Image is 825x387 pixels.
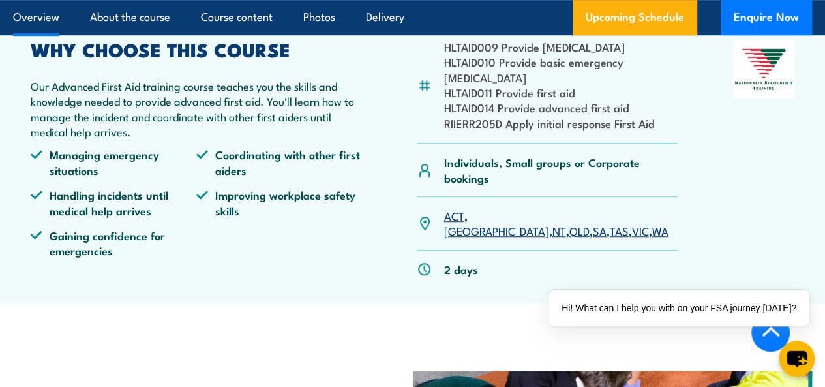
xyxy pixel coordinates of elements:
div: Hi! What can I help you with on your FSA journey [DATE]? [548,290,809,326]
li: Gaining confidence for emergencies [31,228,196,258]
li: HLTAID011 Provide first aid [444,85,678,100]
p: Individuals, Small groups or Corporate bookings [444,155,678,185]
a: SA [593,223,607,238]
p: , , , , , , , [444,208,678,239]
p: 2 days [444,262,478,277]
a: ACT [444,208,464,223]
li: Coordinating with other first aiders [196,147,362,178]
li: Managing emergency situations [31,147,196,178]
h2: WHY CHOOSE THIS COURSE [31,40,362,57]
li: HLTAID014 Provide advanced first aid [444,100,678,115]
img: Nationally Recognised Training logo. [733,40,794,99]
a: VIC [632,223,649,238]
li: HLTAID009 Provide [MEDICAL_DATA] [444,39,678,54]
a: WA [652,223,668,238]
li: Handling incidents until medical help arrives [31,187,196,218]
li: Improving workplace safety skills [196,187,362,218]
a: [GEOGRAPHIC_DATA] [444,223,549,238]
li: RIIERR205D Apply initial response First Aid [444,116,678,131]
p: Our Advanced First Aid training course teaches you the skills and knowledge needed to provide adv... [31,78,362,140]
a: NT [552,223,566,238]
a: TAS [610,223,629,238]
li: HLTAID010 Provide basic emergency [MEDICAL_DATA] [444,54,678,85]
a: QLD [569,223,590,238]
button: chat-button [779,341,815,377]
